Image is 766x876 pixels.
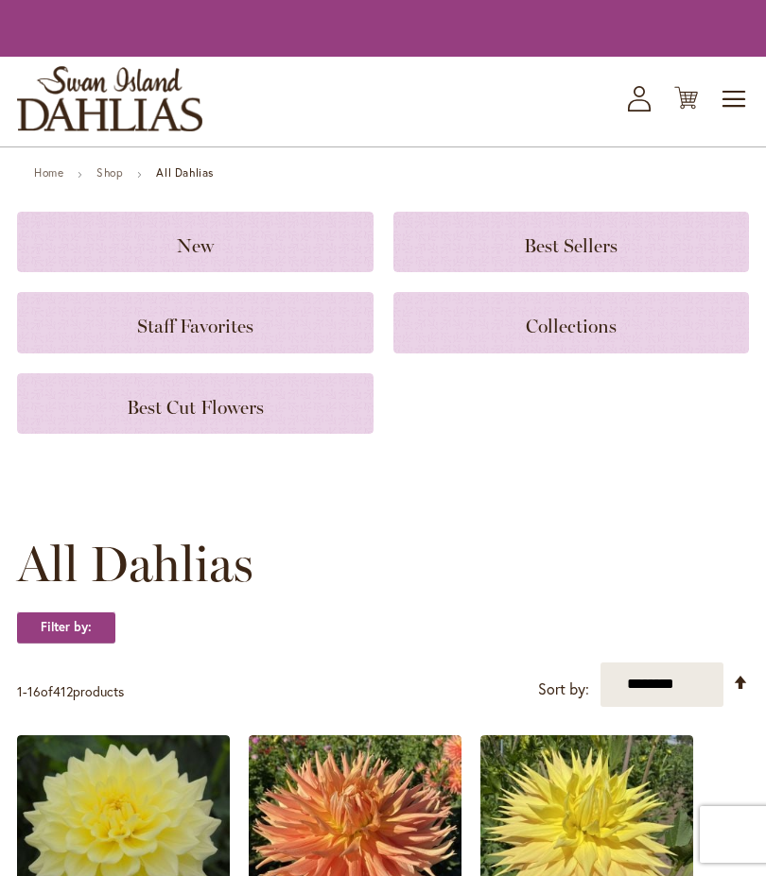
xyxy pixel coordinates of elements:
span: All Dahlias [17,536,253,593]
span: Collections [526,315,617,337]
a: Best Sellers [393,212,750,272]
strong: All Dahlias [156,165,214,180]
p: - of products [17,677,124,707]
a: Staff Favorites [17,292,374,352]
span: New [177,234,214,257]
span: 412 [53,682,73,700]
strong: Filter by: [17,611,115,644]
a: store logo [17,66,202,131]
span: 16 [27,682,41,700]
a: Shop [96,165,123,180]
a: Collections [393,292,750,352]
a: Home [34,165,63,180]
span: Best Cut Flowers [127,396,264,419]
a: New [17,212,374,272]
a: Best Cut Flowers [17,373,374,434]
label: Sort by: [538,672,589,707]
span: 1 [17,682,23,700]
iframe: Launch Accessibility Center [14,809,67,862]
span: Staff Favorites [137,315,253,337]
span: Best Sellers [524,234,618,257]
